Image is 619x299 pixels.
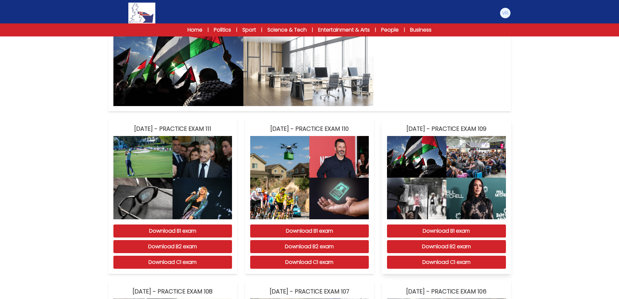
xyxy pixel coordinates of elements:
span: | [404,27,405,33]
a: People [381,26,399,34]
img: PRACTICE EXAM 111 [173,178,232,219]
img: PRACTICE EXAM 109 [446,136,506,178]
img: PRACTICE EXAM 109 [387,136,446,178]
h3: [DATE] - PRACTICE EXAM 110 [250,124,369,133]
button: Download C1 exam [387,256,506,269]
img: PRACTICE EXAM 110 [309,136,369,178]
a: Home [187,26,202,34]
a: Business [410,26,432,34]
button: Download C1 exam [250,256,369,269]
span: | [312,27,313,33]
button: Download B1 exam [113,224,232,238]
img: PRACTICE EXAM 112 [113,23,243,106]
img: PRACTICE EXAM 112 [243,23,373,106]
span: | [236,27,237,33]
button: Download B1 exam [250,224,369,238]
button: Download C1 exam [113,256,232,269]
h3: [DATE] - PRACTICE EXAM 109 [387,124,506,133]
span: | [375,27,376,33]
img: Valentina Roncacè [500,8,510,18]
button: Download B1 exam [387,224,506,238]
img: PRACTICE EXAM 109 [446,178,506,219]
h3: [DATE] - PRACTICE EXAM 108 [113,287,232,296]
h3: [DATE] - PRACTICE EXAM 107 [250,287,369,296]
button: Download B2 exam [113,240,232,253]
a: Entertainment & Arts [318,26,370,34]
a: Science & Tech [267,26,307,34]
span: | [261,27,262,33]
img: PRACTICE EXAM 111 [173,136,232,178]
h3: [DATE] - PRACTICE EXAM 106 [387,287,506,296]
h3: [DATE] - PRACTICE EXAM 111 [113,124,232,133]
img: Logo [128,3,155,23]
img: PRACTICE EXAM 110 [250,136,310,178]
button: Download B2 exam [387,240,506,253]
button: Download B2 exam [250,240,369,253]
img: PRACTICE EXAM 110 [250,178,310,219]
img: PRACTICE EXAM 109 [387,178,446,219]
a: Logo [108,3,176,23]
a: Politics [214,26,231,34]
img: PRACTICE EXAM 110 [309,178,369,219]
img: PRACTICE EXAM 111 [113,136,173,178]
span: | [208,27,209,33]
img: PRACTICE EXAM 111 [113,178,173,219]
a: Sport [242,26,256,34]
